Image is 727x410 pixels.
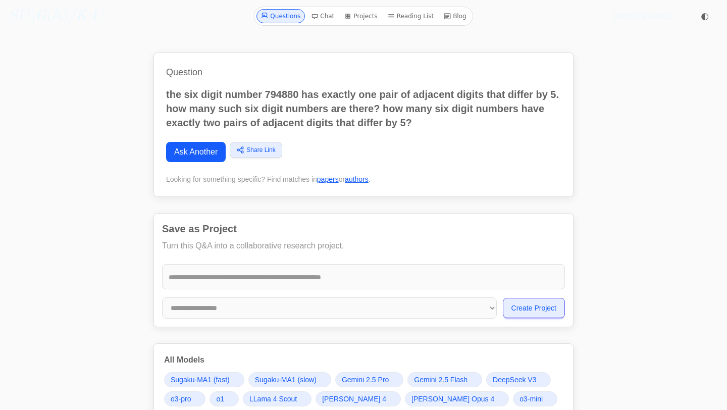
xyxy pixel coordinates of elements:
[342,375,389,385] span: Gemini 2.5 Pro
[166,174,561,184] div: Looking for something specific? Find matches in or .
[69,9,102,24] i: /K·U
[493,375,536,385] span: DeepSeek V3
[411,394,494,404] span: [PERSON_NAME] Opus 4
[520,394,543,404] span: o3-mini
[166,65,561,79] h1: Question
[614,11,683,21] summary: [PERSON_NAME]
[249,394,297,404] span: LLama 4 Scout
[316,391,401,406] a: [PERSON_NAME] 4
[307,9,338,23] a: Chat
[164,372,244,387] a: Sugaku-MA1 (fast)
[210,391,239,406] a: o1
[164,354,563,366] h3: All Models
[246,145,275,155] span: Share Link
[414,375,468,385] span: Gemini 2.5 Flash
[166,142,226,162] a: Ask Another
[513,391,557,406] a: o3-mini
[345,175,369,183] a: authors
[384,9,438,23] a: Reading List
[317,175,339,183] a: papers
[440,9,471,23] a: Blog
[171,375,230,385] span: Sugaku-MA1 (fast)
[335,372,403,387] a: Gemini 2.5 Pro
[248,372,331,387] a: Sugaku-MA1 (slow)
[322,394,386,404] span: [PERSON_NAME] 4
[407,372,482,387] a: Gemini 2.5 Flash
[8,9,46,24] i: SU\G
[8,7,102,25] a: SU\G(𝔸)/K·U
[701,12,709,21] span: ◐
[162,240,565,252] p: Turn this Q&A into a collaborative research project.
[256,9,305,23] a: Questions
[503,298,565,318] button: Create Project
[243,391,311,406] a: LLama 4 Scout
[162,222,565,236] h2: Save as Project
[166,87,561,130] p: the six digit number 794880 has exactly one pair of adjacent digits that differ by 5. how many su...
[216,394,224,404] span: o1
[405,391,509,406] a: [PERSON_NAME] Opus 4
[340,9,381,23] a: Projects
[614,11,672,21] span: [PERSON_NAME]
[171,394,191,404] span: o3-pro
[255,375,317,385] span: Sugaku-MA1 (slow)
[486,372,551,387] a: DeepSeek V3
[695,6,715,26] button: ◐
[164,391,205,406] a: o3-pro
